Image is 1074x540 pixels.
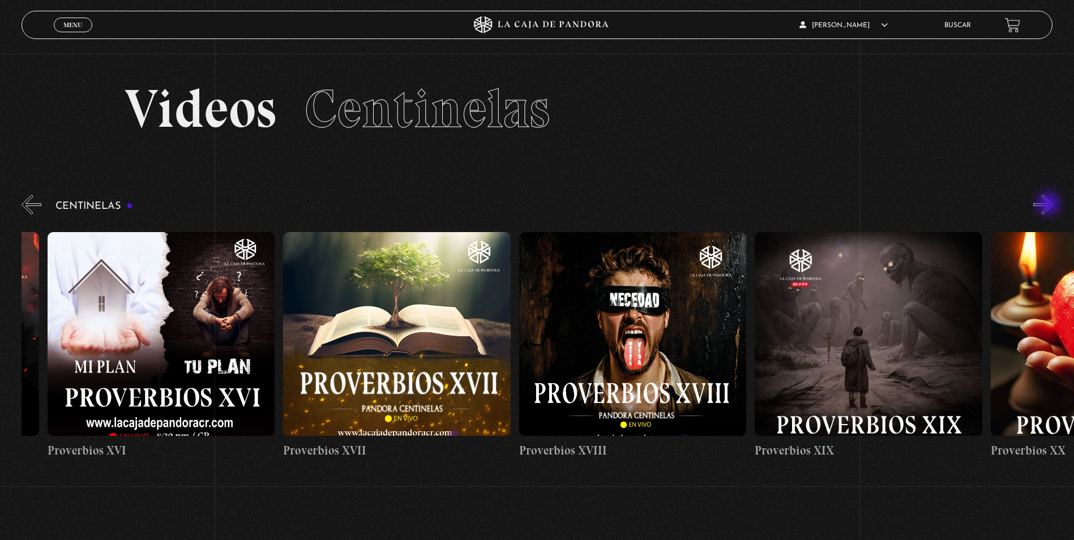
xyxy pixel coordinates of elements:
[55,201,133,212] h3: Centinelas
[48,223,275,468] a: Proverbios XVI
[519,442,746,460] h4: Proverbios XVIII
[755,223,982,468] a: Proverbios XIX
[48,442,275,460] h4: Proverbios XVI
[944,22,971,29] a: Buscar
[22,195,41,215] button: Previous
[283,442,510,460] h4: Proverbios XVII
[63,22,82,28] span: Menu
[125,82,949,136] h2: Videos
[799,22,888,29] span: [PERSON_NAME]
[283,223,510,468] a: Proverbios XVII
[755,442,982,460] h4: Proverbios XIX
[1005,18,1020,33] a: View your shopping cart
[60,31,87,39] span: Cerrar
[1033,195,1053,215] button: Next
[305,76,550,141] span: Centinelas
[519,223,746,468] a: Proverbios XVIII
